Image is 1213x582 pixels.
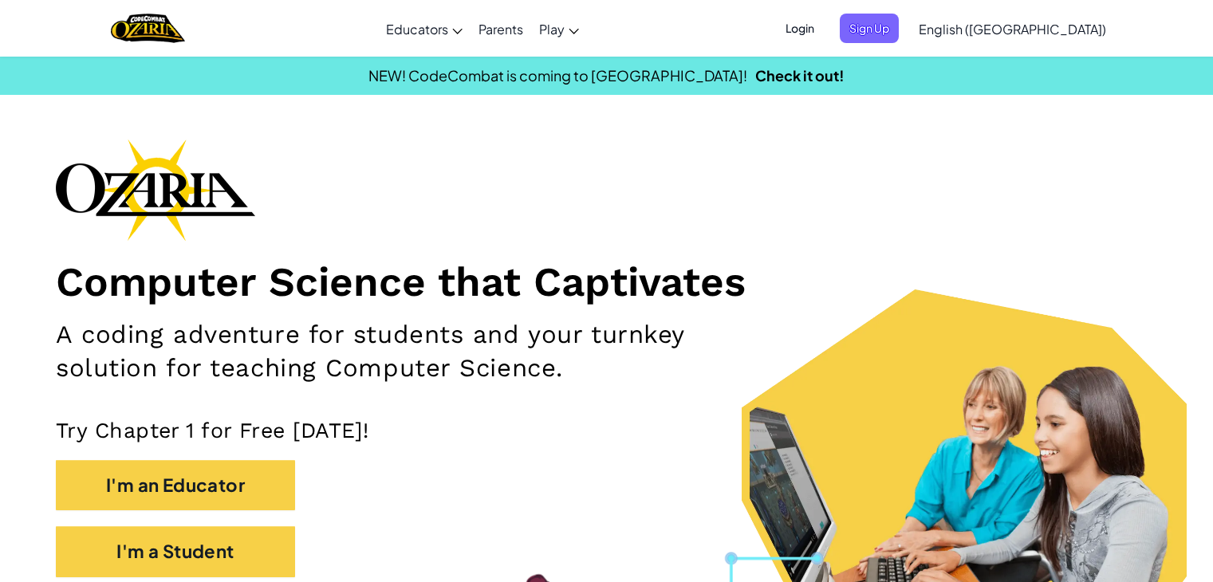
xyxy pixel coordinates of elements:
[378,7,471,50] a: Educators
[56,460,295,510] button: I'm an Educator
[755,66,845,85] a: Check it out!
[56,526,295,576] button: I'm a Student
[56,417,1157,443] p: Try Chapter 1 for Free [DATE]!
[111,12,185,45] a: Ozaria by CodeCombat logo
[840,14,899,43] button: Sign Up
[56,139,255,241] img: Ozaria branding logo
[386,21,448,37] span: Educators
[911,7,1114,50] a: English ([GEOGRAPHIC_DATA])
[919,21,1106,37] span: English ([GEOGRAPHIC_DATA])
[56,318,794,386] h2: A coding adventure for students and your turnkey solution for teaching Computer Science.
[539,21,565,37] span: Play
[368,66,747,85] span: NEW! CodeCombat is coming to [GEOGRAPHIC_DATA]!
[111,12,185,45] img: Home
[471,7,531,50] a: Parents
[531,7,587,50] a: Play
[776,14,824,43] button: Login
[56,257,1157,306] h1: Computer Science that Captivates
